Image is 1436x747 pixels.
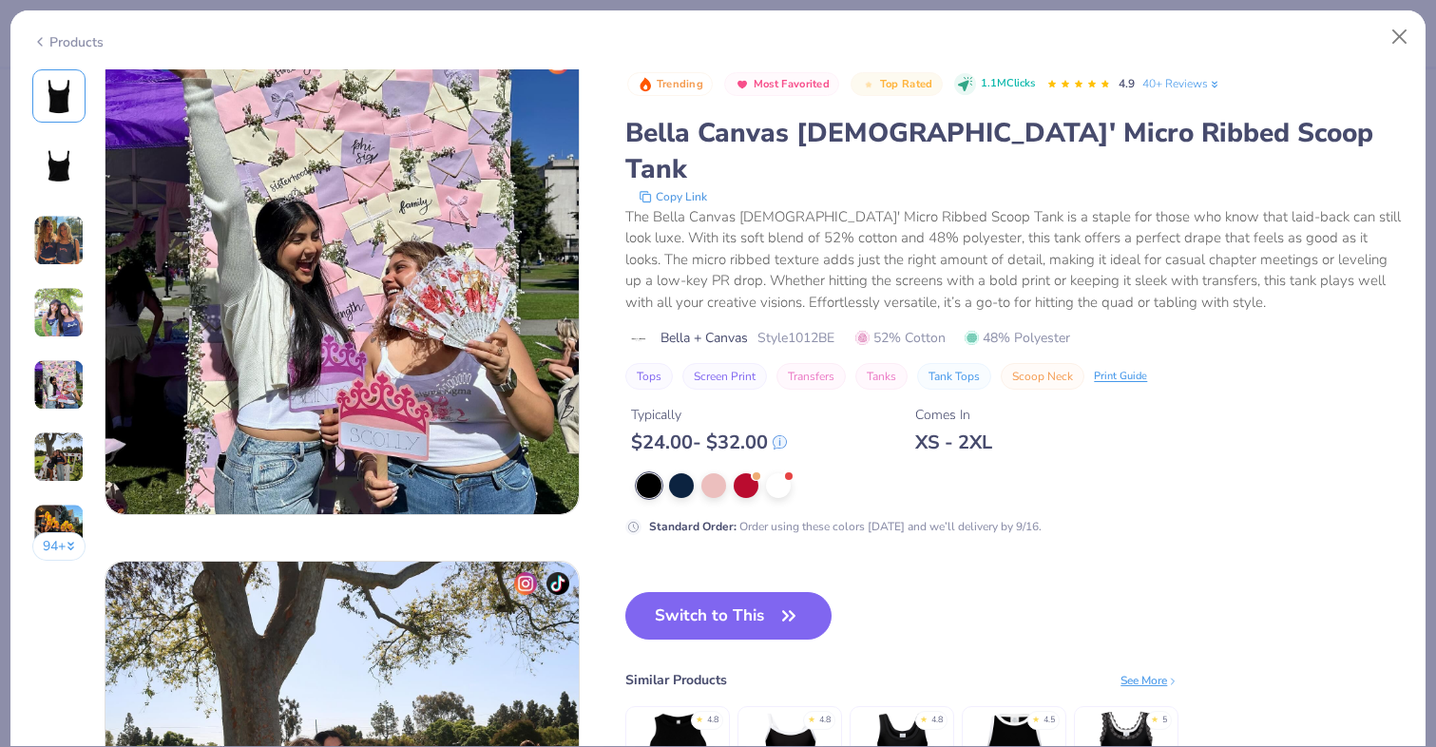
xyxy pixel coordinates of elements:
[631,431,787,454] div: $ 24.00 - $ 32.00
[1032,714,1040,721] div: ★
[661,328,748,348] span: Bella + Canvas
[33,287,85,338] img: User generated content
[851,72,942,97] button: Badge Button
[1094,369,1147,385] div: Print Guide
[1151,714,1158,721] div: ★
[36,145,82,191] img: Back
[625,115,1404,187] div: Bella Canvas [DEMOGRAPHIC_DATA]' Micro Ribbed Scoop Tank
[776,363,846,390] button: Transfers
[861,77,876,92] img: Top Rated sort
[33,431,85,483] img: User generated content
[915,405,992,425] div: Comes In
[696,714,703,721] div: ★
[1382,19,1418,55] button: Close
[33,504,85,555] img: User generated content
[682,363,767,390] button: Screen Print
[657,79,703,89] span: Trending
[625,592,832,640] button: Switch to This
[808,714,815,721] div: ★
[707,714,718,727] div: 4.8
[32,32,104,52] div: Products
[915,431,992,454] div: XS - 2XL
[757,328,834,348] span: Style 1012BE
[1043,714,1055,727] div: 4.5
[724,72,839,97] button: Badge Button
[735,77,750,92] img: Most Favorited sort
[625,206,1404,314] div: The Bella Canvas [DEMOGRAPHIC_DATA]' Micro Ribbed Scoop Tank is a staple for those who know that ...
[1119,76,1135,91] span: 4.9
[917,363,991,390] button: Tank Tops
[754,79,830,89] span: Most Favorited
[1001,363,1084,390] button: Scoop Neck
[638,77,653,92] img: Trending sort
[1046,69,1111,100] div: 4.9 Stars
[649,518,1042,535] div: Order using these colors [DATE] and we’ll delivery by 9/16.
[1162,714,1167,727] div: 5
[627,72,713,97] button: Badge Button
[931,714,943,727] div: 4.8
[819,714,831,727] div: 4.8
[625,363,673,390] button: Tops
[981,76,1035,92] span: 1.1M Clicks
[855,328,946,348] span: 52% Cotton
[546,572,569,595] img: tiktok-icon.png
[32,532,86,561] button: 94+
[920,714,928,721] div: ★
[633,187,713,206] button: copy to clipboard
[855,363,908,390] button: Tanks
[625,670,727,690] div: Similar Products
[1142,75,1221,92] a: 40+ Reviews
[33,215,85,266] img: User generated content
[514,572,537,595] img: insta-icon.png
[649,519,737,534] strong: Standard Order :
[105,41,579,514] img: 397b4ed3-560d-4ea6-a1b1-386f5f440aca
[33,359,85,411] img: User generated content
[625,332,651,347] img: brand logo
[965,328,1070,348] span: 48% Polyester
[36,73,82,119] img: Front
[1120,672,1178,689] div: See More
[631,405,787,425] div: Typically
[880,79,933,89] span: Top Rated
